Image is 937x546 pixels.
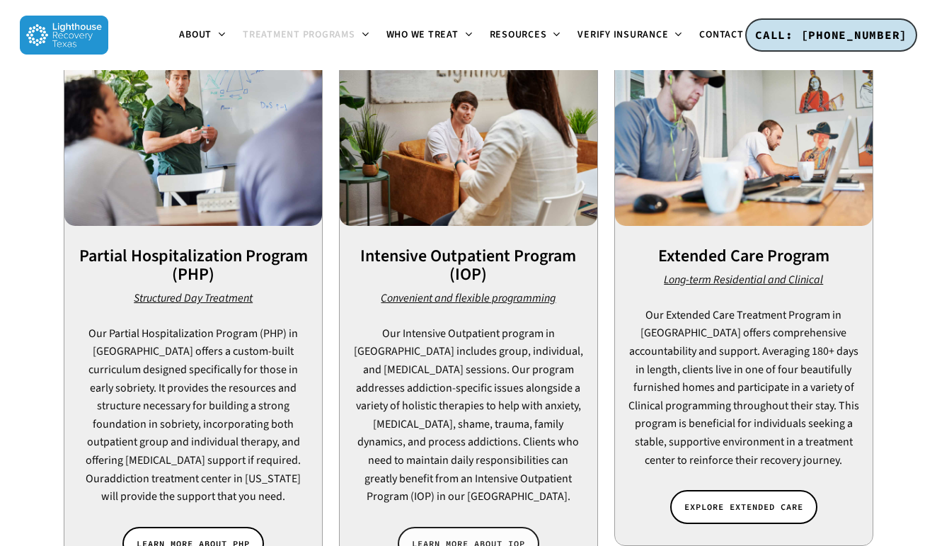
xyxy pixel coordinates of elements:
[684,500,803,514] span: EXPLORE EXTENDED CARE
[78,325,309,506] p: Our Partial Hospitalization Program (PHP) in [GEOGRAPHIC_DATA] offers a custom-built curriculum d...
[615,247,872,266] h3: Extended Care Program
[628,307,859,470] p: Our Extended Care Treatment Program in [GEOGRAPHIC_DATA] offers comprehensive accountability and ...
[101,471,301,505] span: addiction treatment center in [US_STATE] will provide the support that you need.
[577,28,668,42] span: Verify Insurance
[179,28,212,42] span: About
[352,325,584,506] p: Our Intensive Outpatient program in [GEOGRAPHIC_DATA] includes group, individual, and [MEDICAL_DA...
[691,30,766,41] a: Contact
[378,30,481,41] a: Who We Treat
[64,247,321,284] h3: Partial Hospitalization Program (PHP)
[490,28,547,42] span: Resources
[243,28,355,42] span: Treatment Programs
[381,290,556,306] em: Convenient and flexible programming
[134,290,253,306] em: Structured Day Treatment
[171,30,234,41] a: About
[20,16,108,55] img: Lighthouse Recovery Texas
[481,30,570,41] a: Resources
[569,30,691,41] a: Verify Insurance
[670,490,817,524] a: EXPLORE EXTENDED CARE
[699,28,743,42] span: Contact
[340,247,597,284] h3: Intensive Outpatient Program (IOP)
[386,28,459,42] span: Who We Treat
[755,28,907,42] span: CALL: [PHONE_NUMBER]
[664,272,823,288] em: Long-term Residential and Clinical
[234,30,378,41] a: Treatment Programs
[745,18,917,52] a: CALL: [PHONE_NUMBER]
